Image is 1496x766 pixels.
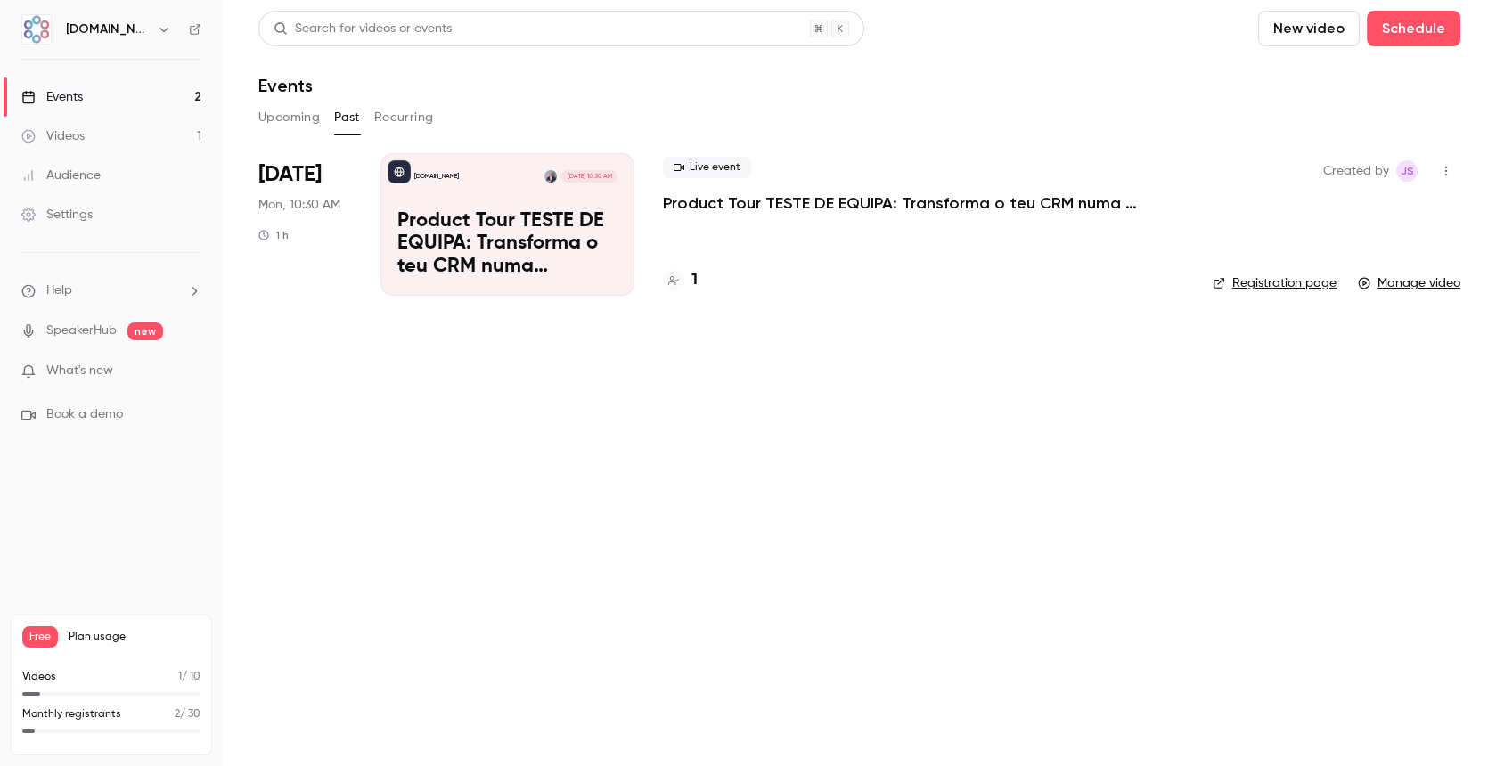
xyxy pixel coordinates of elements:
span: Plan usage [69,630,200,644]
span: What's new [46,362,113,380]
h1: Events [258,75,313,96]
a: 1 [663,268,698,292]
span: Mon, 10:30 AM [258,196,340,214]
button: New video [1258,11,1360,46]
a: Registration page [1213,274,1337,292]
span: JS [1401,160,1414,182]
h6: [DOMAIN_NAME] [66,20,150,38]
p: / 30 [175,706,200,722]
span: [DATE] [258,160,322,189]
span: [DATE] 10:30 AM [561,170,617,183]
a: Product Tour TESTE DE EQUIPA: Transforma o teu CRM numa máquina de fechar negócios [663,192,1184,214]
div: Videos [21,127,85,145]
h4: 1 [691,268,698,292]
iframe: Noticeable Trigger [180,363,201,379]
button: Schedule [1367,11,1460,46]
a: Manage video [1358,274,1460,292]
a: SpeakerHub [46,322,117,340]
p: / 10 [178,669,200,685]
p: Product Tour TESTE DE EQUIPA: Transforma o teu CRM numa máquina de fechar negócios [397,210,617,279]
li: help-dropdown-opener [21,281,201,300]
div: Events [21,88,83,106]
img: AMT.Group [22,15,51,44]
span: Free [22,626,58,648]
p: Monthly registrants [22,706,121,722]
img: Humberto Estrela [544,170,557,183]
p: [DOMAIN_NAME] [414,172,459,181]
span: João Silva [1396,160,1418,182]
div: Settings [21,206,93,224]
span: Help [46,281,72,300]
span: 2 [175,709,180,720]
div: Search for videos or events [274,20,452,38]
button: Past [334,103,360,132]
div: Audience [21,167,101,184]
button: Upcoming [258,103,320,132]
div: 1 h [258,228,289,242]
p: Videos [22,669,56,685]
span: 1 [178,672,182,682]
span: Live event [663,157,751,178]
span: Book a demo [46,405,123,424]
a: Product Tour TESTE DE EQUIPA: Transforma o teu CRM numa máquina de fechar negócios[DOMAIN_NAME]Hu... [380,153,634,296]
span: new [127,322,163,340]
div: Sep 22 Mon, 10:30 AM (Europe/Lisbon) [258,153,352,296]
span: Created by [1323,160,1389,182]
button: Recurring [374,103,434,132]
